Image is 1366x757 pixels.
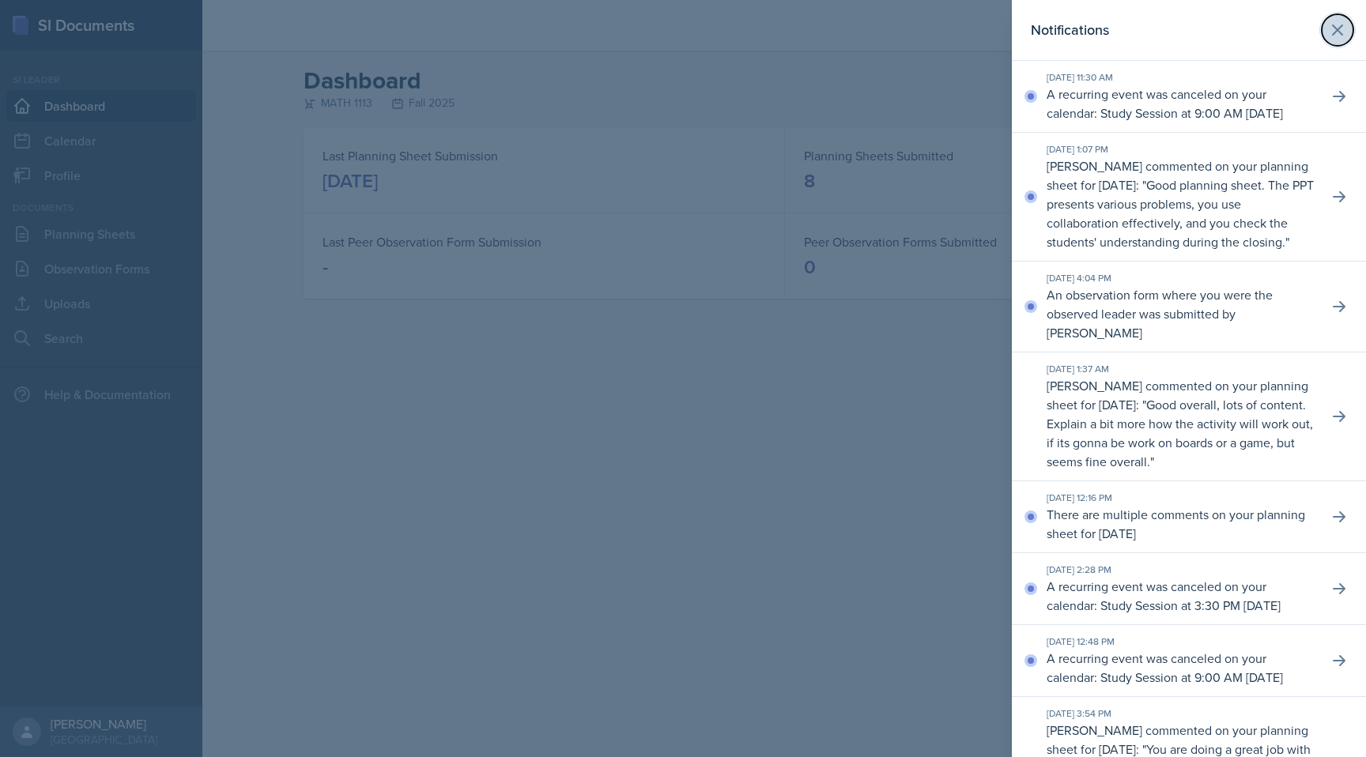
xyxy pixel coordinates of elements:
p: [PERSON_NAME] commented on your planning sheet for [DATE]: " " [1047,156,1315,251]
p: A recurring event was canceled on your calendar: Study Session at 9:00 AM [DATE] [1047,649,1315,687]
div: [DATE] 11:30 AM [1047,70,1315,85]
p: [PERSON_NAME] commented on your planning sheet for [DATE]: " " [1047,376,1315,471]
div: [DATE] 2:28 PM [1047,563,1315,577]
p: An observation form where you were the observed leader was submitted by [PERSON_NAME] [1047,285,1315,342]
p: Good overall, lots of content. Explain a bit more how the activity will work out, if its gonna be... [1047,396,1313,470]
div: [DATE] 4:04 PM [1047,271,1315,285]
p: There are multiple comments on your planning sheet for [DATE] [1047,505,1315,543]
p: Good planning sheet. The PPT presents various problems, you use collaboration effectively, and yo... [1047,176,1314,250]
p: A recurring event was canceled on your calendar: Study Session at 3:30 PM [DATE] [1047,577,1315,615]
div: [DATE] 3:54 PM [1047,706,1315,721]
div: [DATE] 1:37 AM [1047,362,1315,376]
div: [DATE] 1:07 PM [1047,142,1315,156]
div: [DATE] 12:48 PM [1047,635,1315,649]
h2: Notifications [1031,19,1109,41]
p: A recurring event was canceled on your calendar: Study Session at 9:00 AM [DATE] [1047,85,1315,122]
div: [DATE] 12:16 PM [1047,491,1315,505]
